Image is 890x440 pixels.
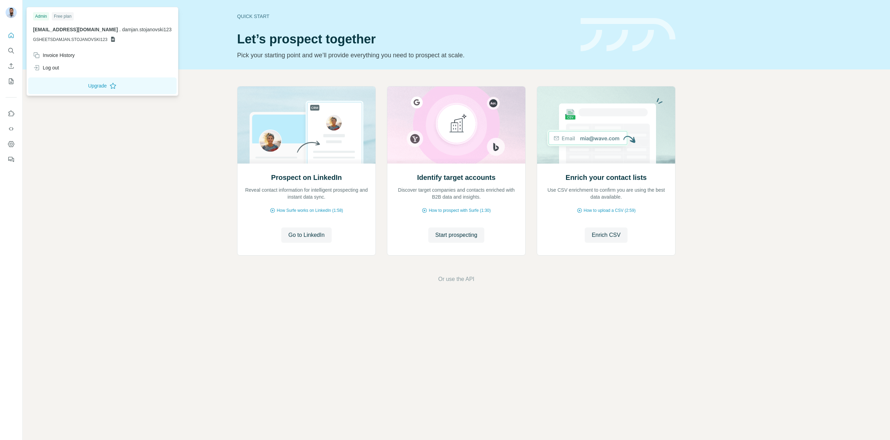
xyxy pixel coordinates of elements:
[387,86,526,164] img: Identify target accounts
[6,60,17,72] button: Enrich CSV
[6,138,17,150] button: Dashboard
[33,64,59,71] div: Log out
[237,86,376,164] img: Prospect on LinkedIn
[6,107,17,120] button: Use Surfe on LinkedIn
[277,207,343,214] span: How Surfe works on LinkedIn (1:58)
[6,29,17,42] button: Quick start
[584,207,636,214] span: How to upload a CSV (2:59)
[6,123,17,135] button: Use Surfe API
[394,186,518,200] p: Discover target companies and contacts enriched with B2B data and insights.
[33,36,107,43] span: GSHEETSDAMJAN.STOJANOVSKI123
[33,12,49,20] div: Admin
[438,275,474,283] button: Or use the API
[585,227,628,243] button: Enrich CSV
[281,227,331,243] button: Go to LinkedIn
[28,77,177,94] button: Upgrade
[237,32,572,46] h1: Let’s prospect together
[6,44,17,57] button: Search
[122,27,171,32] span: damjan.stojanovski123
[33,52,75,59] div: Invoice History
[244,186,369,200] p: Reveal contact information for intelligent prospecting and instant data sync.
[33,27,118,32] span: [EMAIL_ADDRESS][DOMAIN_NAME]
[6,75,17,88] button: My lists
[288,231,324,239] span: Go to LinkedIn
[581,18,675,52] img: banner
[435,231,477,239] span: Start prospecting
[119,27,121,32] span: .
[52,12,74,20] div: Free plan
[537,86,675,164] img: Enrich your contact lists
[544,186,668,200] p: Use CSV enrichment to confirm you are using the best data available.
[417,173,496,182] h2: Identify target accounts
[271,173,342,182] h2: Prospect on LinkedIn
[592,231,621,239] span: Enrich CSV
[566,173,647,182] h2: Enrich your contact lists
[428,227,484,243] button: Start prospecting
[429,207,491,214] span: How to prospect with Surfe (1:30)
[237,13,572,20] div: Quick start
[237,50,572,60] p: Pick your starting point and we’ll provide everything you need to prospect at scale.
[6,153,17,166] button: Feedback
[6,7,17,18] img: Avatar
